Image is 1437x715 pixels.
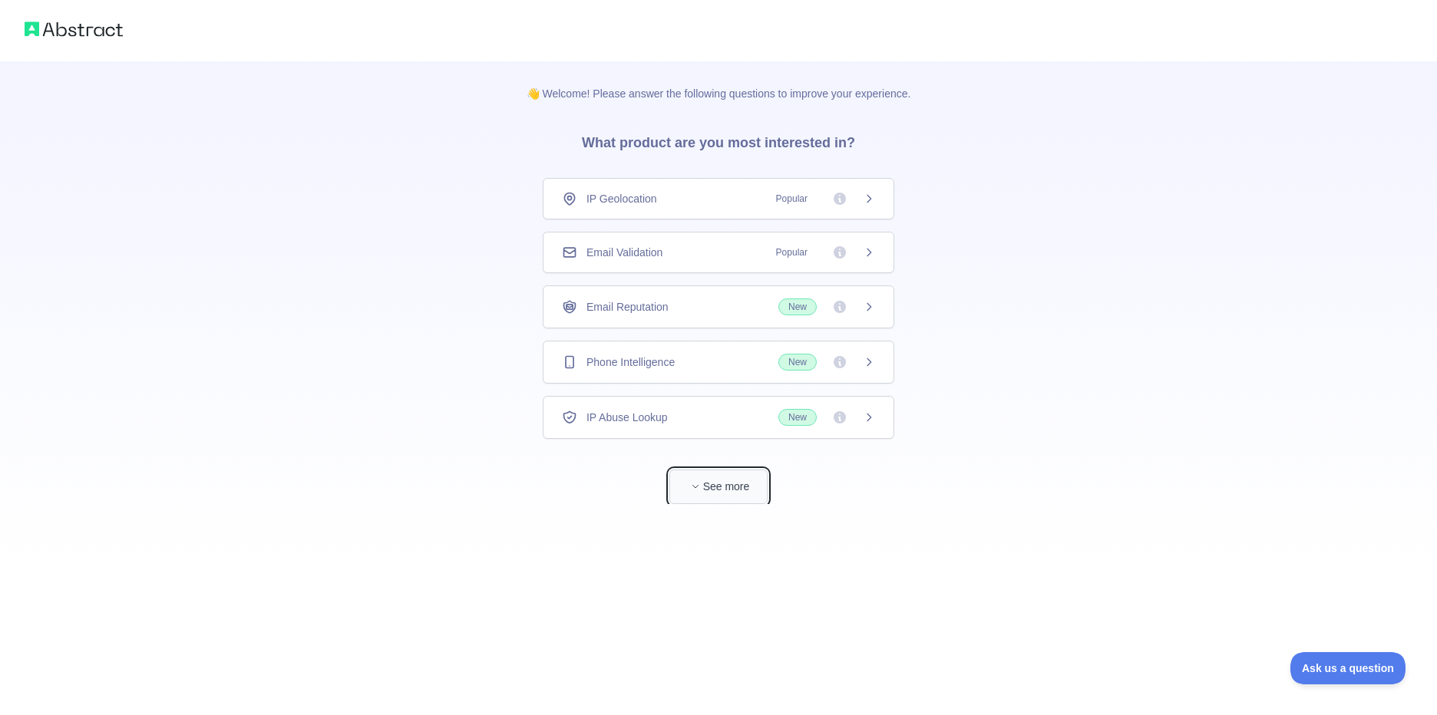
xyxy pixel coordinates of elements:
[767,245,817,260] span: Popular
[586,354,675,370] span: Phone Intelligence
[25,18,123,40] img: Abstract logo
[778,298,817,315] span: New
[1290,652,1406,684] iframe: Toggle Customer Support
[502,61,936,101] p: 👋 Welcome! Please answer the following questions to improve your experience.
[586,245,662,260] span: Email Validation
[669,470,768,504] button: See more
[586,191,657,206] span: IP Geolocation
[557,101,880,178] h3: What product are you most interested in?
[767,191,817,206] span: Popular
[778,354,817,371] span: New
[778,409,817,426] span: New
[586,410,668,425] span: IP Abuse Lookup
[586,299,669,315] span: Email Reputation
